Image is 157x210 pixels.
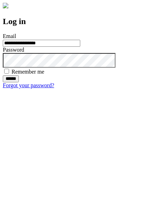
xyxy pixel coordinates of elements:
label: Password [3,47,24,53]
h2: Log in [3,17,154,26]
label: Email [3,33,16,39]
label: Remember me [12,69,44,75]
a: Forgot your password? [3,82,54,88]
img: logo-4e3dc11c47720685a147b03b5a06dd966a58ff35d612b21f08c02c0306f2b779.png [3,3,8,8]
